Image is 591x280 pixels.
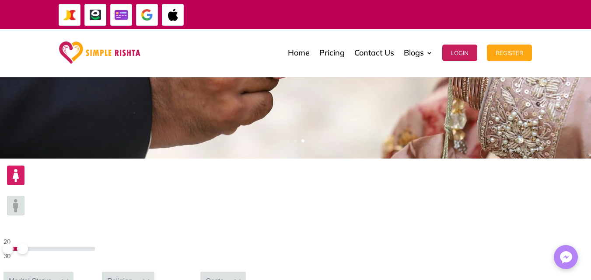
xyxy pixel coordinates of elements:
[288,31,310,75] a: Home
[442,31,477,75] a: Login
[442,45,477,61] button: Login
[557,249,575,266] img: Messenger
[487,45,532,61] button: Register
[3,236,95,247] div: 20
[294,139,297,142] a: 2
[319,31,345,75] a: Pricing
[301,139,304,142] a: 3
[487,31,532,75] a: Register
[3,251,95,261] div: 30
[404,31,433,75] a: Blogs
[287,139,290,142] a: 1
[354,31,394,75] a: Contact Us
